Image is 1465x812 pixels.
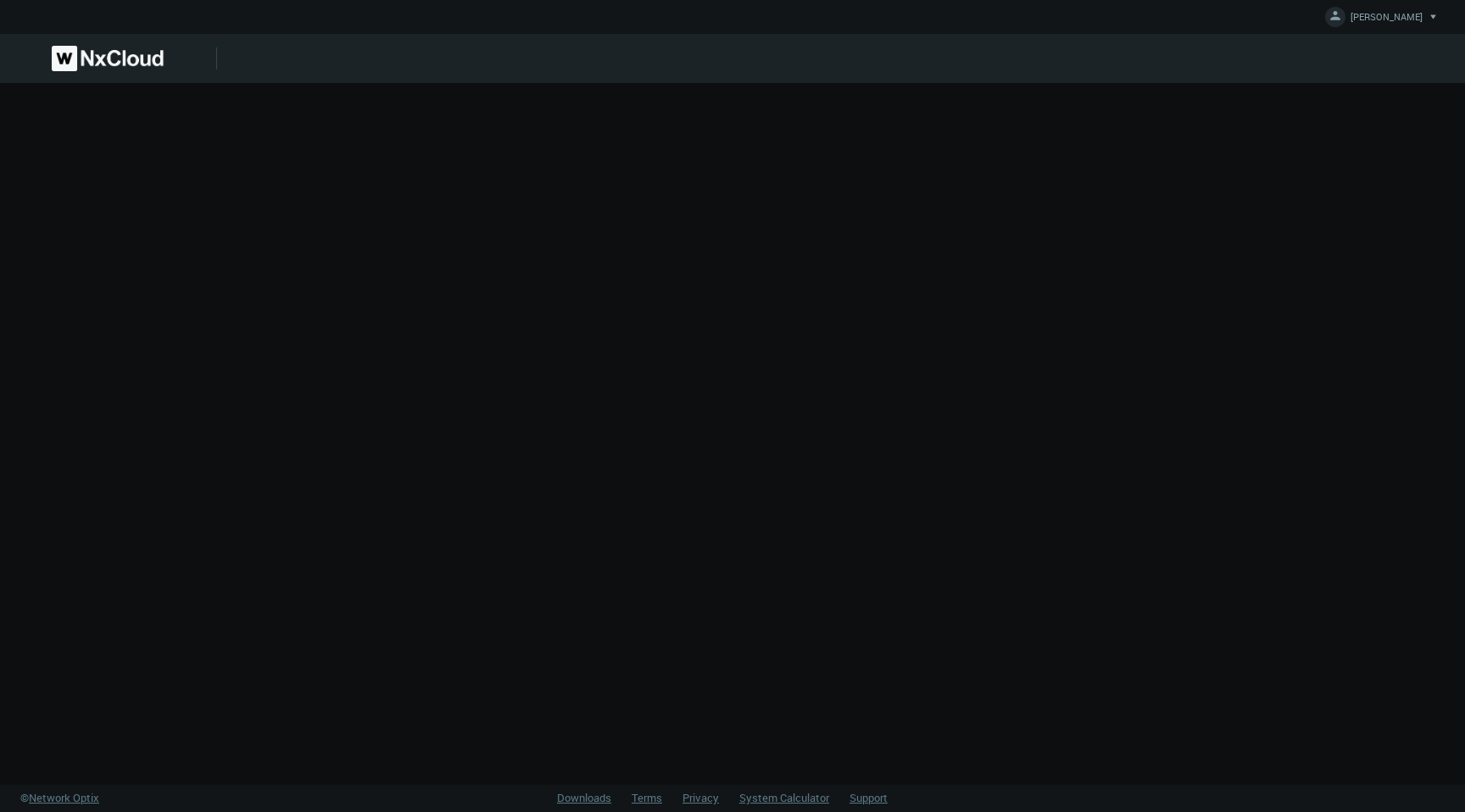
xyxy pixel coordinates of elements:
[849,790,888,805] a: Support
[29,790,99,805] span: Network Optix
[557,790,611,805] a: Downloads
[632,790,662,805] a: Terms
[682,790,719,805] a: Privacy
[739,790,829,805] a: System Calculator
[52,46,164,71] img: Nx Cloud logo
[1351,10,1423,30] span: [PERSON_NAME]
[20,790,99,807] a: ©Network Optix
